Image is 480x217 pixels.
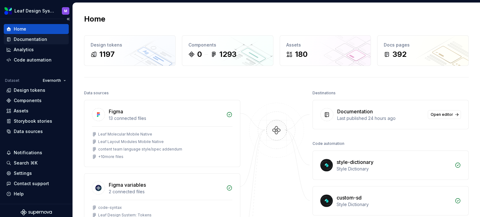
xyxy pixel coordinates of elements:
[84,35,176,66] a: Design tokens1197
[286,42,365,48] div: Assets
[84,14,105,24] h2: Home
[337,115,424,121] div: Last published 24 hours ago
[14,128,43,135] div: Data sources
[4,148,69,158] button: Notifications
[14,26,26,32] div: Home
[197,49,202,59] div: 0
[14,118,52,124] div: Storybook stories
[4,85,69,95] a: Design tokens
[21,209,52,215] svg: Supernova Logo
[1,4,71,17] button: Leaf Design SystemM
[337,201,451,208] div: Style Dictionary
[84,100,240,167] a: Figma13 connected filesLeaf Molecular Mobile NativeLeaf Layout Modules Mobile Nativecontent team ...
[431,112,453,117] span: Open editor
[4,168,69,178] a: Settings
[5,78,19,83] div: Dataset
[14,8,54,14] div: Leaf Design System
[14,160,37,166] div: Search ⌘K
[4,24,69,34] a: Home
[4,179,69,189] button: Contact support
[64,15,72,23] button: Collapse sidebar
[337,166,451,172] div: Style Dictionary
[64,8,67,13] div: M
[337,158,373,166] div: style-dictionary
[14,87,45,93] div: Design tokens
[428,110,461,119] a: Open editor
[4,55,69,65] a: Code automation
[337,108,373,115] div: Documentation
[4,7,12,15] img: 6e787e26-f4c0-4230-8924-624fe4a2d214.png
[14,47,34,53] div: Analytics
[109,115,222,121] div: 13 connected files
[14,97,42,104] div: Components
[98,139,164,144] div: Leaf Layout Modules Mobile Native
[98,154,123,159] div: + 10 more files
[14,150,42,156] div: Notifications
[98,205,122,210] div: code-syntax
[280,35,371,66] a: Assets180
[14,191,24,197] div: Help
[98,147,182,152] div: content team language style/spec addendum
[4,116,69,126] a: Storybook stories
[84,89,109,97] div: Data sources
[99,49,115,59] div: 1197
[4,126,69,136] a: Data sources
[43,78,61,83] span: Evernorth
[384,42,462,48] div: Docs pages
[219,49,237,59] div: 1293
[14,180,49,187] div: Contact support
[109,108,123,115] div: Figma
[4,106,69,116] a: Assets
[188,42,267,48] div: Components
[182,35,273,66] a: Components01293
[4,96,69,106] a: Components
[98,132,152,137] div: Leaf Molecular Mobile Native
[4,34,69,44] a: Documentation
[109,181,146,189] div: Figma variables
[4,158,69,168] button: Search ⌘K
[4,45,69,55] a: Analytics
[312,89,336,97] div: Destinations
[4,189,69,199] button: Help
[14,36,47,42] div: Documentation
[392,49,407,59] div: 392
[91,42,169,48] div: Design tokens
[40,76,69,85] button: Evernorth
[377,35,469,66] a: Docs pages392
[109,189,222,195] div: 2 connected files
[295,49,307,59] div: 180
[337,194,362,201] div: custom-sd
[312,139,344,148] div: Code automation
[14,108,28,114] div: Assets
[14,57,52,63] div: Code automation
[14,170,32,176] div: Settings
